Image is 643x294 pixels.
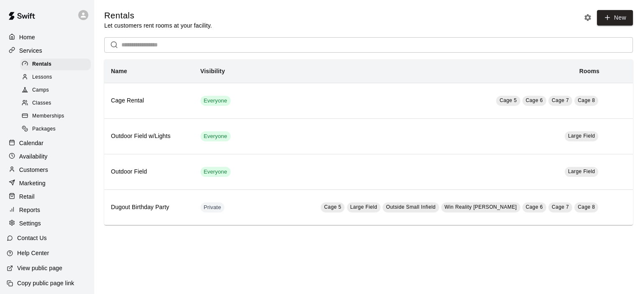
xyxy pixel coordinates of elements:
[32,86,49,95] span: Camps
[32,112,64,120] span: Memberships
[17,234,47,242] p: Contact Us
[201,202,225,212] div: This service is hidden, and can only be accessed via a direct link
[32,99,51,107] span: Classes
[7,190,87,203] a: Retail
[104,10,212,21] h5: Rentals
[445,204,517,210] span: Win Reality [PERSON_NAME]
[7,150,87,163] a: Availability
[20,110,91,122] div: Memberships
[104,59,633,225] table: simple table
[201,167,231,177] div: This service is visible to all of your customers
[597,10,633,26] a: New
[111,132,187,141] h6: Outdoor Field w/Lights
[499,97,517,103] span: Cage 5
[20,97,91,109] div: Classes
[19,46,42,55] p: Services
[20,123,94,136] a: Packages
[19,219,41,228] p: Settings
[578,204,595,210] span: Cage 8
[19,206,40,214] p: Reports
[7,31,87,43] a: Home
[201,133,231,141] span: Everyone
[201,131,231,141] div: This service is visible to all of your customers
[20,97,94,110] a: Classes
[201,97,231,105] span: Everyone
[111,167,187,176] h6: Outdoor Field
[17,279,74,287] p: Copy public page link
[20,72,91,83] div: Lessons
[7,137,87,149] a: Calendar
[19,33,35,41] p: Home
[7,204,87,216] a: Reports
[7,164,87,176] a: Customers
[568,133,595,139] span: Large Field
[20,123,91,135] div: Packages
[568,169,595,174] span: Large Field
[111,96,187,105] h6: Cage Rental
[19,152,48,161] p: Availability
[20,84,94,97] a: Camps
[578,97,595,103] span: Cage 8
[32,125,56,133] span: Packages
[581,11,594,24] button: Rental settings
[20,110,94,123] a: Memberships
[19,192,35,201] p: Retail
[552,97,569,103] span: Cage 7
[7,177,87,189] a: Marketing
[7,217,87,230] a: Settings
[111,68,127,74] b: Name
[20,84,91,96] div: Camps
[552,204,569,210] span: Cage 7
[526,97,543,103] span: Cage 6
[19,179,46,187] p: Marketing
[111,203,187,212] h6: Dugout Birthday Party
[104,21,212,30] p: Let customers rent rooms at your facility.
[19,139,44,147] p: Calendar
[20,71,94,84] a: Lessons
[201,68,225,74] b: Visibility
[324,204,341,210] span: Cage 5
[19,166,48,174] p: Customers
[32,73,52,82] span: Lessons
[386,204,435,210] span: Outside Small Infield
[201,96,231,106] div: This service is visible to all of your customers
[526,204,543,210] span: Cage 6
[20,58,94,71] a: Rentals
[201,204,225,212] span: Private
[7,44,87,57] a: Services
[350,204,377,210] span: Large Field
[579,68,599,74] b: Rooms
[20,59,91,70] div: Rentals
[17,249,49,257] p: Help Center
[17,264,62,272] p: View public page
[201,168,231,176] span: Everyone
[32,60,51,69] span: Rentals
